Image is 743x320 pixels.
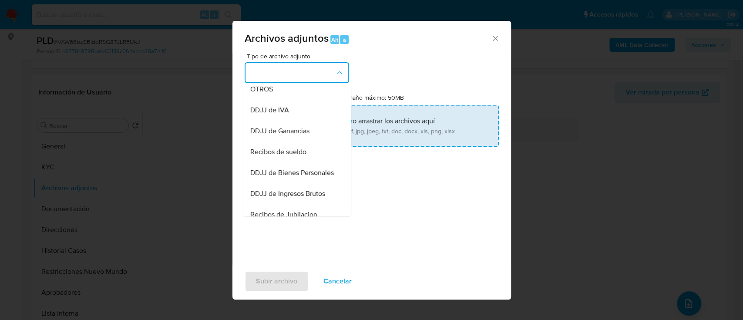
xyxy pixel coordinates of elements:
[250,85,272,94] span: OTROS
[323,272,352,291] span: Cancelar
[250,127,309,135] span: DDJJ de Ganancias
[245,30,329,46] span: Archivos adjuntos
[491,34,499,42] button: Cerrar
[343,36,346,44] span: a
[250,106,289,115] span: DDJJ de IVA
[312,271,363,292] button: Cancelar
[250,148,306,156] span: Recibos de sueldo
[247,53,351,59] span: Tipo de archivo adjunto
[250,210,317,219] span: Recibos de Jubilacion
[331,36,338,44] span: Alt
[250,189,325,198] span: DDJJ de Ingresos Brutos
[342,94,404,101] label: Tamaño máximo: 50MB
[250,168,333,177] span: DDJJ de Bienes Personales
